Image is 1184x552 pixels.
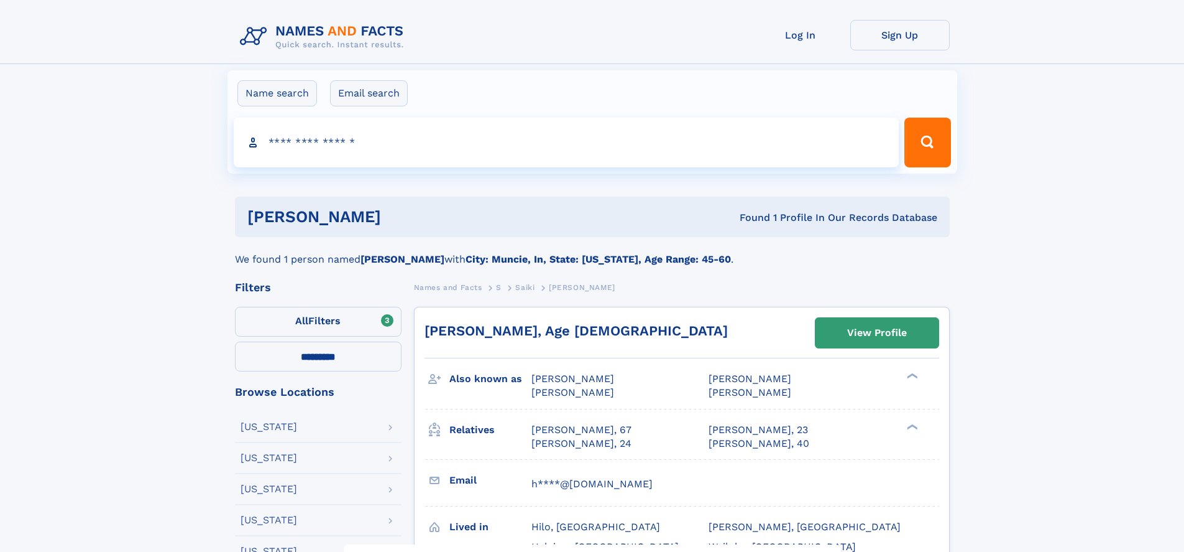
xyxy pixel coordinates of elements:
div: ❯ [904,423,919,431]
span: [PERSON_NAME] [709,386,791,398]
span: S [496,283,502,292]
label: Email search [330,80,408,106]
a: [PERSON_NAME], 67 [531,423,631,437]
div: [US_STATE] [241,422,297,432]
span: [PERSON_NAME], [GEOGRAPHIC_DATA] [709,521,901,533]
h3: Lived in [449,517,531,538]
div: ❯ [904,372,919,380]
div: Found 1 Profile In Our Records Database [560,211,937,225]
div: View Profile [847,319,907,347]
b: City: Muncie, In, State: [US_STATE], Age Range: 45-60 [466,253,731,265]
div: Browse Locations [235,386,402,398]
span: [PERSON_NAME] [531,386,614,398]
a: [PERSON_NAME], 24 [531,437,631,451]
div: We found 1 person named with . [235,237,950,267]
span: [PERSON_NAME] [549,283,615,292]
label: Filters [235,307,402,337]
label: Name search [237,80,317,106]
input: search input [234,118,899,167]
span: All [295,315,308,327]
h1: [PERSON_NAME] [247,209,561,225]
div: Filters [235,282,402,293]
span: [PERSON_NAME] [531,373,614,385]
span: Saiki [515,283,535,292]
div: [US_STATE] [241,515,297,525]
a: S [496,279,502,295]
a: [PERSON_NAME], 23 [709,423,808,437]
h3: Email [449,470,531,491]
h3: Also known as [449,368,531,390]
div: [US_STATE] [241,453,297,463]
div: [US_STATE] [241,484,297,494]
a: View Profile [815,318,938,348]
a: Names and Facts [414,279,482,295]
h3: Relatives [449,419,531,441]
a: [PERSON_NAME], 40 [709,437,809,451]
button: Search Button [904,118,950,167]
b: [PERSON_NAME] [360,253,444,265]
span: Hilo, [GEOGRAPHIC_DATA] [531,521,660,533]
img: Logo Names and Facts [235,20,414,54]
span: [PERSON_NAME] [709,373,791,385]
a: [PERSON_NAME], Age [DEMOGRAPHIC_DATA] [424,323,728,339]
a: Log In [751,20,850,50]
a: Saiki [515,279,535,295]
a: Sign Up [850,20,950,50]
